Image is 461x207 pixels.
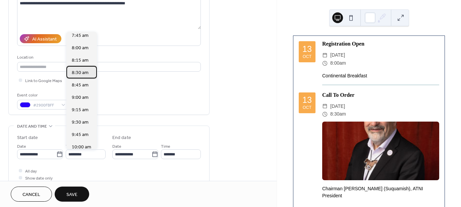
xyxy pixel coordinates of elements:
[112,134,131,141] div: End date
[25,77,62,84] span: Link to Google Maps
[322,40,439,48] div: Registration Open
[322,185,439,199] div: Chairman [PERSON_NAME] (Suquamish), ATNI President
[17,134,38,141] div: Start date
[25,168,37,175] span: All day
[330,51,345,59] span: [DATE]
[322,51,328,59] div: ​
[72,144,91,151] span: 10:00 am
[322,72,439,79] div: Continental Breakfast
[322,102,328,111] div: ​
[55,187,89,202] button: Save
[302,45,312,53] div: 13
[66,143,75,150] span: Time
[17,123,47,130] span: Date and time
[32,36,57,43] div: AI Assistant
[72,94,89,101] span: 9:00 am
[22,191,40,198] span: Cancel
[20,34,61,43] button: AI Assistant
[72,82,89,89] span: 8:45 am
[72,32,89,39] span: 7:45 am
[72,107,89,114] span: 9:15 am
[303,106,311,110] div: Oct
[17,54,199,61] div: Location
[161,143,170,150] span: Time
[17,143,26,150] span: Date
[330,59,346,67] span: 8:00am
[66,191,77,198] span: Save
[11,187,52,202] button: Cancel
[330,102,345,111] span: [DATE]
[322,91,439,99] div: Call To Order
[302,96,312,104] div: 13
[72,69,89,76] span: 8:30 am
[72,119,89,126] span: 9:30 am
[33,102,58,109] span: #2900FBFF
[72,45,89,52] span: 8:00 am
[303,55,311,59] div: Oct
[330,110,346,118] span: 8:30am
[25,175,53,182] span: Show date only
[17,92,67,99] div: Event color
[72,57,89,64] span: 8:15 am
[322,110,328,118] div: ​
[72,131,89,138] span: 9:45 am
[322,59,328,67] div: ​
[112,143,121,150] span: Date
